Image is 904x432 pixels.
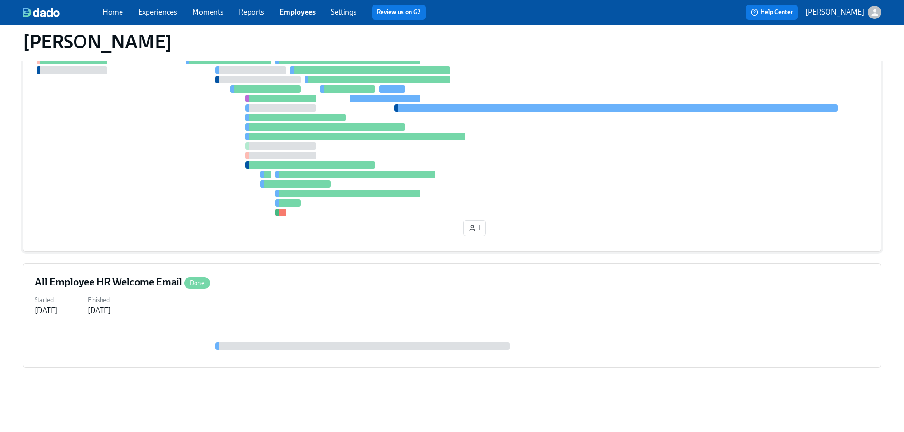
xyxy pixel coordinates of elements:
[377,8,421,17] a: Review us on G2
[23,8,60,17] img: dado
[463,220,486,236] button: 1
[331,8,357,17] a: Settings
[35,275,210,289] h4: All Employee HR Welcome Email
[751,8,793,17] span: Help Center
[23,8,103,17] a: dado
[88,295,111,305] label: Finished
[35,305,57,316] div: [DATE]
[23,30,172,53] h1: [PERSON_NAME]
[103,8,123,17] a: Home
[746,5,798,20] button: Help Center
[280,8,316,17] a: Employees
[239,8,264,17] a: Reports
[468,223,481,233] span: 1
[138,8,177,17] a: Experiences
[805,7,864,18] p: [PERSON_NAME]
[805,6,881,19] button: [PERSON_NAME]
[184,279,210,286] span: Done
[192,8,224,17] a: Moments
[35,295,57,305] label: Started
[372,5,426,20] button: Review us on G2
[88,305,111,316] div: [DATE]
